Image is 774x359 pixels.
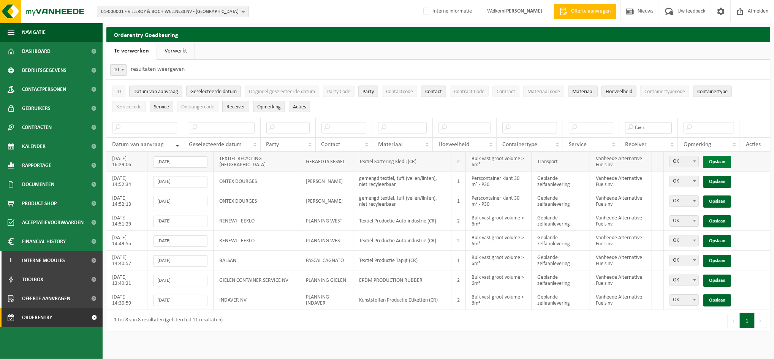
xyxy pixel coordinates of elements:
span: Party Code [327,89,350,95]
strong: [PERSON_NAME] [504,8,542,14]
button: ServicecodeServicecode: Activate to sort [112,101,146,112]
span: Ontvangercode [181,104,214,110]
span: Containertypecode [644,89,685,95]
span: Interne modules [22,251,65,270]
span: Datum van aanvraag [112,141,164,148]
a: Offerte aanvragen [554,4,616,19]
td: Vanheede Alternative Fuels nv [590,290,652,310]
a: Opslaan [703,156,731,168]
td: 2 [451,270,466,290]
td: [DATE] 14:30:59 [106,290,147,310]
button: ContainertypeContainertype: Activate to sort [693,86,732,97]
td: Textiel Productie Auto-industrie (CR) [353,211,451,231]
span: OK [670,216,698,226]
td: [DATE] 14:49:55 [106,231,147,251]
span: Geselecteerde datum [189,141,242,148]
td: 2 [451,290,466,310]
span: Offerte aanvragen [569,8,613,15]
a: Opslaan [703,195,731,208]
span: Materiaal [572,89,594,95]
td: Geplande zelfaanlevering [532,290,590,310]
span: OK [670,275,699,286]
td: PLANNING WEST [300,231,353,251]
span: 10 [111,65,127,75]
button: IDID: Activate to sort [112,86,125,97]
td: 2 [451,152,466,172]
td: Vanheede Alternative Fuels nv [590,211,652,231]
td: 2 [451,231,466,251]
span: Datum van aanvraag [133,89,178,95]
a: Opslaan [703,176,731,188]
span: Orderentry Goedkeuring [22,308,86,327]
span: Geselecteerde datum [190,89,237,95]
a: Te verwerken [106,42,157,60]
td: ONTEX DOURGES [214,172,300,191]
span: OK [670,235,699,246]
a: Opslaan [703,275,731,287]
button: ContainertypecodeContainertypecode: Activate to sort [640,86,689,97]
span: Service [569,141,587,148]
td: Vanheede Alternative Fuels nv [590,270,652,290]
button: Origineel geselecteerde datumOrigineel geselecteerde datum: Activate to sort [245,86,319,97]
td: Bulk vast groot volume > 6m³ [466,270,532,290]
td: [DATE] 16:29:06 [106,152,147,172]
span: Acties [293,104,306,110]
td: INDAVER NV [214,290,300,310]
td: 1 [451,172,466,191]
span: Contact [425,89,442,95]
td: Vanheede Alternative Fuels nv [590,152,652,172]
span: Documenten [22,175,54,194]
td: Textiel Productie Tapijt (CR) [353,251,451,270]
button: OntvangercodeOntvangercode: Activate to sort [177,101,218,112]
button: Acties [289,101,310,112]
button: ReceiverReceiver: Activate to sort [222,101,249,112]
td: Bulk vast groot volume > 6m³ [466,231,532,251]
td: Bulk vast groot volume > 6m³ [466,251,532,270]
a: Opslaan [703,294,731,307]
td: 1 [451,191,466,211]
span: Contactpersonen [22,80,66,99]
td: 1 [451,251,466,270]
button: Previous [728,313,740,328]
h2: Orderentry Goedkeuring [106,27,770,42]
td: [DATE] 13:49:21 [106,270,147,290]
span: OK [670,176,698,187]
button: Datum van aanvraagDatum van aanvraag: Activate to remove sorting [129,86,182,97]
button: Geselecteerde datumGeselecteerde datum: Activate to sort [186,86,241,97]
span: Materiaal code [527,89,560,95]
td: Perscontainer klant 30 m³ - P30 [466,191,532,211]
span: Kalender [22,137,46,156]
td: [PERSON_NAME] [300,191,353,211]
button: Materiaal codeMateriaal code: Activate to sort [523,86,564,97]
td: Geplande zelfaanlevering [532,191,590,211]
span: OK [670,235,698,246]
span: Materiaal [378,141,403,148]
span: Contact [321,141,340,148]
span: ID [116,89,121,95]
td: [PERSON_NAME] [300,172,353,191]
td: Textiel Sortering Kledij (CR) [353,152,451,172]
span: OK [670,195,699,207]
td: PLANNING GIELEN [300,270,353,290]
td: Kunststoffen Productie Etiketten (CR) [353,290,451,310]
td: gemengd textiel, tuft (vellen/linten), niet recyleerbaar [353,191,451,211]
label: Interne informatie [422,6,472,17]
td: [DATE] 14:52:34 [106,172,147,191]
button: OpmerkingOpmerking: Activate to sort [253,101,285,112]
div: 1 tot 8 van 8 resultaten (gefilterd uit 11 resultaten) [110,314,223,327]
span: 10 [110,64,127,76]
span: OK [670,295,698,305]
span: Contract [497,89,515,95]
td: [DATE] 14:52:13 [106,191,147,211]
button: MateriaalMateriaal: Activate to sort [568,86,598,97]
span: OK [670,156,698,167]
td: Geplande zelfaanlevering [532,211,590,231]
td: [DATE] 14:40:57 [106,251,147,270]
a: Verwerkt [157,42,195,60]
span: I [8,251,14,270]
span: Party [362,89,374,95]
span: Receiver [226,104,245,110]
span: Opmerking [684,141,711,148]
td: Geplande zelfaanlevering [532,172,590,191]
td: Vanheede Alternative Fuels nv [590,231,652,251]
